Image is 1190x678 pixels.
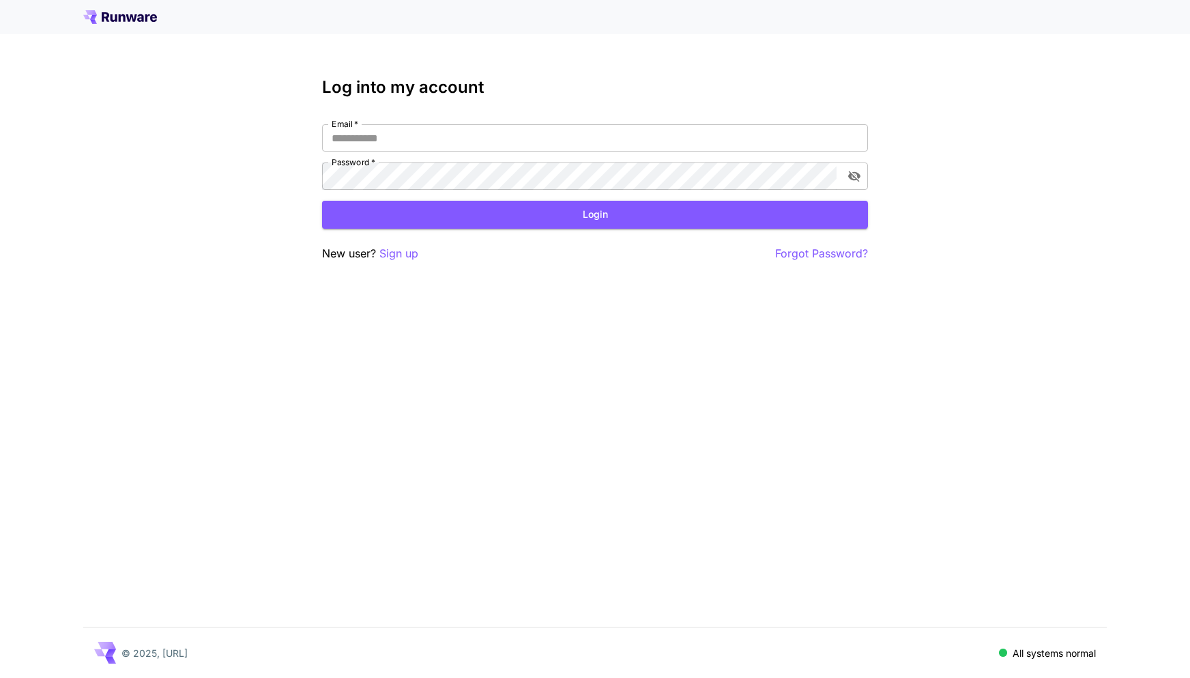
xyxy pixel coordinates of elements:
[775,245,868,262] button: Forgot Password?
[322,78,868,97] h3: Log into my account
[332,118,358,130] label: Email
[842,164,867,188] button: toggle password visibility
[332,156,375,168] label: Password
[322,245,418,262] p: New user?
[322,201,868,229] button: Login
[379,245,418,262] button: Sign up
[121,646,188,660] p: © 2025, [URL]
[1013,646,1096,660] p: All systems normal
